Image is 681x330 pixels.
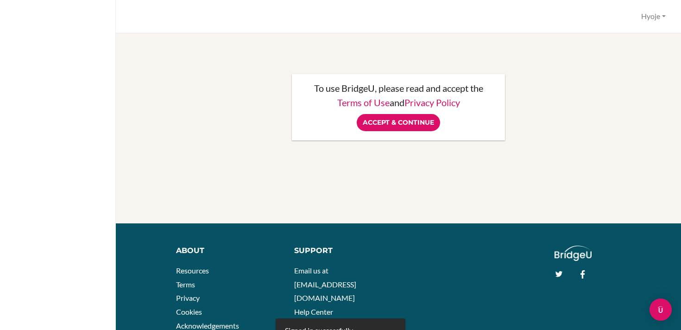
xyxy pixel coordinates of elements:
a: Privacy [176,293,200,302]
a: Terms of Use [337,97,390,108]
a: Cookies [176,307,202,316]
input: Accept & Continue [357,114,440,131]
a: Resources [176,266,209,275]
div: Open Intercom Messenger [649,298,672,321]
p: and [301,98,496,107]
div: Support [294,246,391,256]
button: Hyoje [637,8,670,25]
a: Terms [176,280,195,289]
p: To use BridgeU, please read and accept the [301,83,496,93]
div: About [176,246,280,256]
a: Help Center [294,307,333,316]
img: logo_white@2x-f4f0deed5e89b7ecb1c2cc34c3e3d731f90f0f143d5ea2071677605dd97b5244.png [555,246,592,261]
a: Privacy Policy [404,97,460,108]
a: Email us at [EMAIL_ADDRESS][DOMAIN_NAME] [294,266,356,302]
